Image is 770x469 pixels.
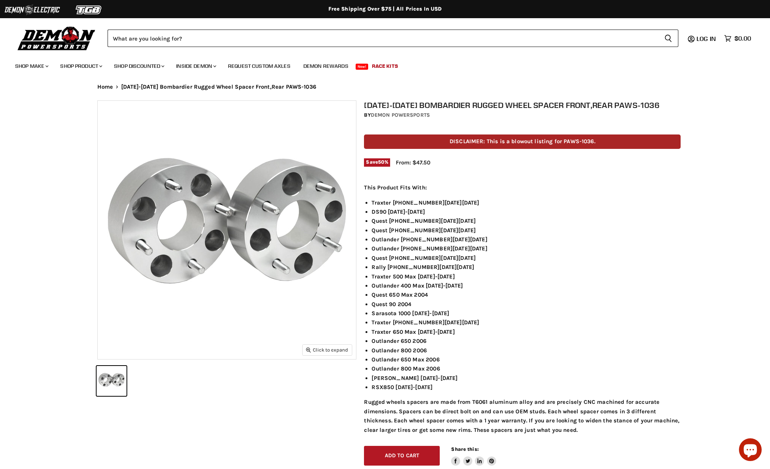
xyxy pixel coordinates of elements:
[372,336,681,345] li: Outlander 650 2006
[372,364,681,373] li: Outlander 800 Max 2006
[378,159,384,165] span: 50
[372,253,681,263] li: Quest [PHONE_NUMBER][DATE][DATE]
[372,198,681,207] li: Traxter [PHONE_NUMBER][DATE][DATE]
[97,366,127,396] button: 1999-2016 Bombardier Rugged Wheel Spacer Front,Rear PAWS-1036 thumbnail
[372,355,681,364] li: Outlander 650 Max 2006
[9,58,53,74] a: Shop Make
[372,281,681,290] li: Outlander 400 Max [DATE]-[DATE]
[372,244,681,253] li: Outlander [PHONE_NUMBER][DATE][DATE]
[108,30,678,47] form: Product
[55,58,107,74] a: Shop Product
[372,226,681,235] li: Quest [PHONE_NUMBER][DATE][DATE]
[298,58,354,74] a: Demon Rewards
[303,345,352,355] button: Click to expand
[372,374,681,383] li: [PERSON_NAME] [DATE]-[DATE]
[372,318,681,327] li: Traxter [PHONE_NUMBER][DATE][DATE]
[737,438,764,463] inbox-online-store-chat: Shopify online store chat
[82,84,688,90] nav: Breadcrumbs
[372,346,681,355] li: Outlander 800 2006
[15,25,98,52] img: Demon Powersports
[364,183,681,192] p: This Product Fits With:
[108,30,658,47] input: Search
[306,347,348,353] span: Click to expand
[364,100,681,110] h1: [DATE]-[DATE] Bombardier Rugged Wheel Spacer Front,Rear PAWS-1036
[222,58,296,74] a: Request Custom Axles
[372,272,681,281] li: Traxter 500 Max [DATE]-[DATE]
[97,84,113,90] a: Home
[364,111,681,119] div: by
[356,64,369,70] span: New!
[697,35,716,42] span: Log in
[451,446,496,466] aside: Share this:
[658,30,678,47] button: Search
[372,207,681,216] li: DS90 [DATE]-[DATE]
[364,158,390,167] span: Save %
[4,3,61,17] img: Demon Electric Logo 2
[720,33,755,44] a: $0.00
[9,55,749,74] ul: Main menu
[372,300,681,309] li: Quest 90 2004
[734,35,751,42] span: $0.00
[364,183,681,435] div: Rugged wheels spacers are made from T6061 aluminum alloy and are precisely CNC machined for accur...
[396,159,430,166] span: From: $47.50
[372,216,681,225] li: Quest [PHONE_NUMBER][DATE][DATE]
[451,446,478,452] span: Share this:
[98,101,356,359] img: 1999-2016 Bombardier Rugged Wheel Spacer Front,Rear PAWS-1036
[108,58,169,74] a: Shop Discounted
[385,452,420,459] span: Add to cart
[366,58,404,74] a: Race Kits
[372,309,681,318] li: Sarasota 1000 [DATE]-[DATE]
[372,235,681,244] li: Outlander [PHONE_NUMBER][DATE][DATE]
[61,3,117,17] img: TGB Logo 2
[121,84,316,90] span: [DATE]-[DATE] Bombardier Rugged Wheel Spacer Front,Rear PAWS-1036
[371,112,430,118] a: Demon Powersports
[693,35,720,42] a: Log in
[372,327,681,336] li: Traxter 650 Max [DATE]-[DATE]
[372,263,681,272] li: Rally [PHONE_NUMBER][DATE][DATE]
[82,6,688,13] div: Free Shipping Over $75 | All Prices In USD
[372,290,681,299] li: Quest 650 Max 2004
[170,58,221,74] a: Inside Demon
[364,446,440,466] button: Add to cart
[372,383,681,392] li: RSX850 [DATE]-[DATE]
[364,134,681,149] p: DISCLAIMER: This is a blowout listing for PAWS-1036.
